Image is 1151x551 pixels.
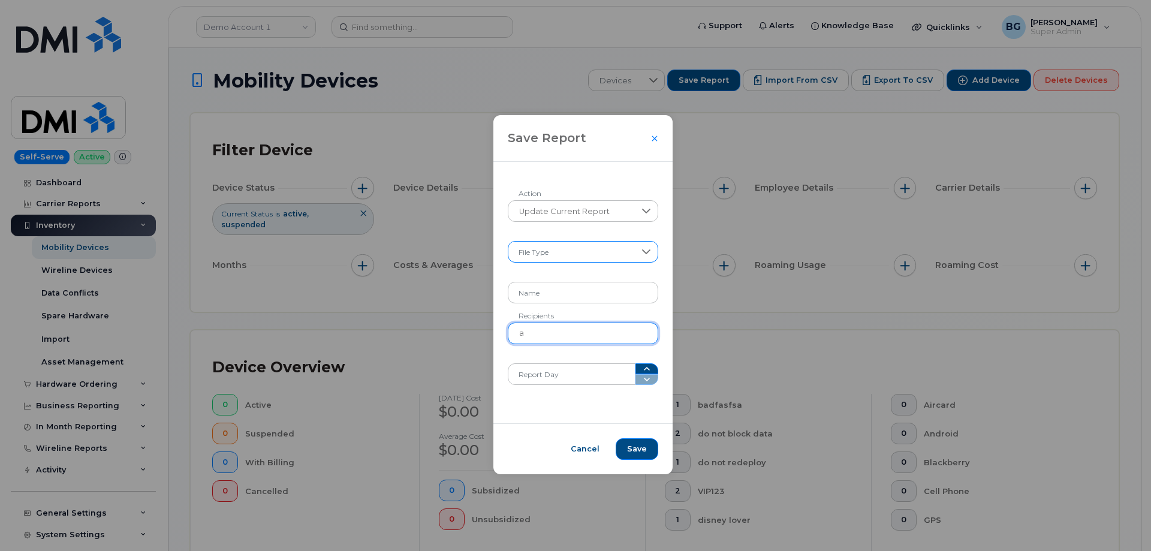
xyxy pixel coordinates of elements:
[559,438,611,460] button: Cancel
[508,323,658,344] input: Example: a@example.com, b@example.com
[508,363,635,385] input: Report Day
[651,135,658,142] button: Close
[508,282,658,303] input: Name
[616,438,658,460] button: Save
[508,130,586,147] span: Save Report
[571,444,599,454] span: Cancel
[627,444,647,454] span: Save
[508,201,635,222] span: Update Current Report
